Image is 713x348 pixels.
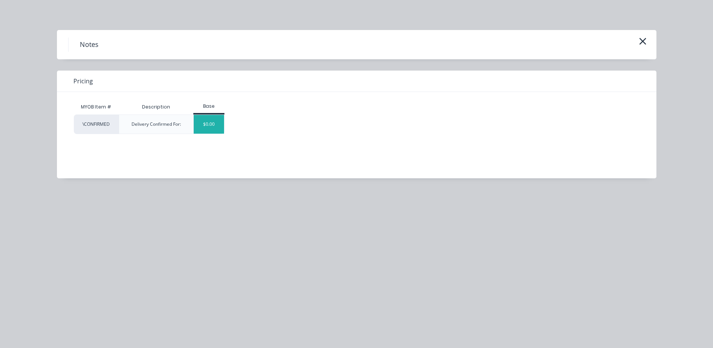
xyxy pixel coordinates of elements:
div: \CONFIRMED [74,114,119,134]
h4: Notes [68,38,110,52]
span: Pricing [73,77,93,86]
div: $0.00 [194,115,224,134]
div: Delivery Confirmed For: [132,121,181,128]
div: Description [136,98,176,116]
div: MYOB Item # [74,99,119,114]
div: Base [193,103,224,110]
